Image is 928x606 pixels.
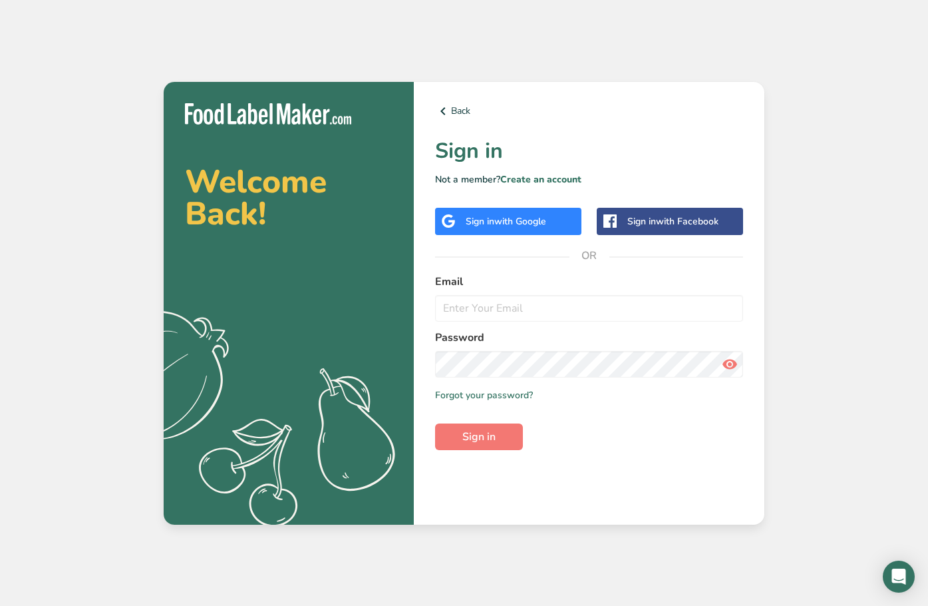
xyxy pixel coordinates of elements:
[435,274,743,290] label: Email
[435,135,743,167] h1: Sign in
[656,215,718,228] span: with Facebook
[435,330,743,346] label: Password
[185,166,392,230] h2: Welcome Back!
[883,561,915,593] div: Open Intercom Messenger
[462,429,496,445] span: Sign in
[500,173,581,186] a: Create an account
[494,215,546,228] span: with Google
[627,214,718,228] div: Sign in
[435,172,743,186] p: Not a member?
[435,103,743,119] a: Back
[185,103,351,125] img: Food Label Maker
[435,295,743,322] input: Enter Your Email
[569,236,609,276] span: OR
[435,424,523,450] button: Sign in
[466,214,546,228] div: Sign in
[435,388,533,402] a: Forgot your password?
